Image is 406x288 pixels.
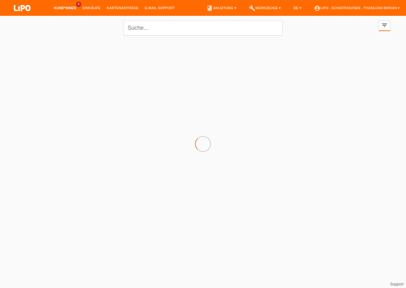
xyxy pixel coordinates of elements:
a: bookAnleitung ▾ [203,6,239,10]
a: Kund*innen [51,6,79,10]
a: Support [390,282,403,286]
i: book [206,5,213,11]
i: build [249,5,255,11]
a: Kartenanträge [104,6,142,10]
a: buildWerkzeuge ▾ [246,6,284,10]
span: 4 [76,2,81,7]
input: Suche... [124,21,282,35]
a: LIPO pay [6,13,38,18]
a: E-Mail Support [142,6,178,10]
a: DE ▾ [290,6,304,10]
a: Einkäufe [79,6,103,10]
a: account_circleLIPO - Schaffhausen - Thanujan Mohan ▾ [311,6,403,10]
i: filter_list [381,22,388,29]
i: account_circle [314,5,320,11]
